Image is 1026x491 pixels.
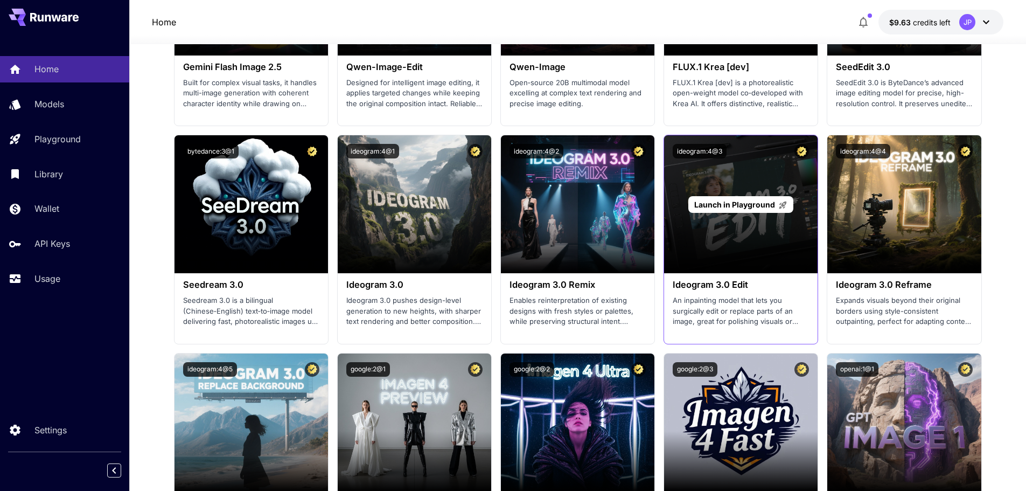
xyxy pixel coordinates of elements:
[836,280,972,290] h3: Ideogram 3.0 Reframe
[468,362,483,377] button: Certified Model – Vetted for best performance and includes a commercial license.
[34,272,60,285] p: Usage
[913,18,951,27] span: credits left
[958,144,973,158] button: Certified Model – Vetted for best performance and includes a commercial license.
[115,461,129,480] div: Collapse sidebar
[346,144,399,158] button: ideogram:4@1
[34,424,67,437] p: Settings
[183,295,319,327] p: Seedream 3.0 is a bilingual (Chinese‑English) text‑to‑image model delivering fast, photorealistic...
[509,295,646,327] p: Enables reinterpretation of existing designs with fresh styles or palettes, while preserving stru...
[346,78,483,109] p: Designed for intelligent image editing, it applies targeted changes while keeping the original co...
[34,98,64,110] p: Models
[889,18,913,27] span: $9.63
[694,200,775,209] span: Launch in Playground
[107,464,121,478] button: Collapse sidebar
[673,295,809,327] p: An inpainting model that lets you surgically edit or replace parts of an image, great for polishi...
[509,78,646,109] p: Open‑source 20B multimodal model excelling at complex text rendering and precise image editing.
[794,362,809,377] button: Certified Model – Vetted for best performance and includes a commercial license.
[152,16,176,29] a: Home
[501,135,654,273] img: alt
[673,362,717,377] button: google:2@3
[836,295,972,327] p: Expands visuals beyond their original borders using style-consistent outpainting, perfect for ada...
[346,62,483,72] h3: Qwen-Image-Edit
[305,362,319,377] button: Certified Model – Vetted for best performance and includes a commercial license.
[34,133,81,146] p: Playground
[836,144,890,158] button: ideogram:4@4
[346,295,483,327] p: Ideogram 3.0 pushes design-level generation to new heights, with sharper text rendering and bette...
[673,144,727,158] button: ideogram:4@3
[34,63,59,75] p: Home
[827,135,981,273] img: alt
[688,196,793,213] a: Launch in Playground
[183,144,239,158] button: bytedance:3@1
[509,144,563,158] button: ideogram:4@2
[631,144,646,158] button: Certified Model – Vetted for best performance and includes a commercial license.
[836,78,972,109] p: SeedEdit 3.0 is ByteDance’s advanced image editing model for precise, high-resolution control. It...
[959,14,975,30] div: JP
[183,78,319,109] p: Built for complex visual tasks, it handles multi-image generation with coherent character identit...
[958,362,973,377] button: Certified Model – Vetted for best performance and includes a commercial license.
[878,10,1003,34] button: $9.63002JP
[673,78,809,109] p: FLUX.1 Krea [dev] is a photorealistic open-weight model co‑developed with Krea AI. It offers dist...
[346,362,390,377] button: google:2@1
[836,362,878,377] button: openai:1@1
[509,362,554,377] button: google:2@2
[183,62,319,72] h3: Gemini Flash Image 2.5
[794,144,809,158] button: Certified Model – Vetted for best performance and includes a commercial license.
[34,202,59,215] p: Wallet
[183,362,237,377] button: ideogram:4@5
[175,135,328,273] img: alt
[673,62,809,72] h3: FLUX.1 Krea [dev]
[509,62,646,72] h3: Qwen-Image
[468,144,483,158] button: Certified Model – Vetted for best performance and includes a commercial license.
[631,362,646,377] button: Certified Model – Vetted for best performance and includes a commercial license.
[34,237,70,250] p: API Keys
[836,62,972,72] h3: SeedEdit 3.0
[183,280,319,290] h3: Seedream 3.0
[34,168,63,181] p: Library
[152,16,176,29] nav: breadcrumb
[889,17,951,28] div: $9.63002
[346,280,483,290] h3: Ideogram 3.0
[338,135,491,273] img: alt
[509,280,646,290] h3: Ideogram 3.0 Remix
[673,280,809,290] h3: Ideogram 3.0 Edit
[305,144,319,158] button: Certified Model – Vetted for best performance and includes a commercial license.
